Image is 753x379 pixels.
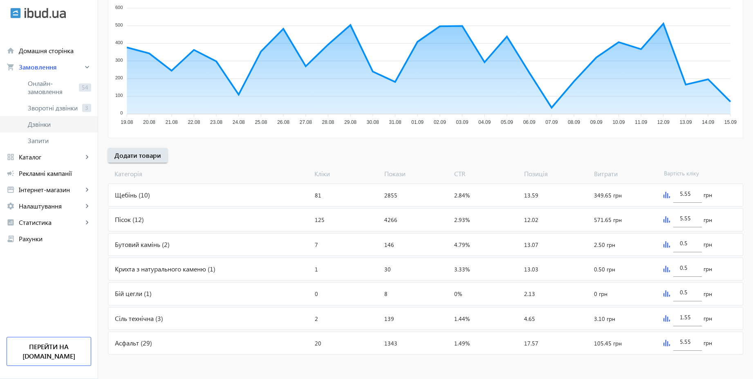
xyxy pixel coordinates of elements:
[315,191,321,199] span: 81
[115,75,123,80] tspan: 200
[315,339,321,347] span: 20
[524,191,538,199] span: 13.59
[523,119,536,125] tspan: 06.09
[454,191,470,199] span: 2.84%
[82,104,91,112] span: 3
[594,315,615,323] span: 3.10 грн
[83,153,91,161] mat-icon: keyboard_arrow_right
[315,216,325,224] span: 125
[19,202,83,210] span: Налаштування
[612,119,625,125] tspan: 10.09
[384,339,397,347] span: 1343
[478,119,491,125] tspan: 04.09
[83,186,91,194] mat-icon: keyboard_arrow_right
[594,216,622,224] span: 571.65 грн
[591,169,661,178] span: Витрати
[456,119,468,125] tspan: 03.09
[7,218,15,227] mat-icon: analytics
[311,169,381,178] span: Кліки
[524,241,538,249] span: 13.07
[7,169,15,177] mat-icon: campaign
[663,290,670,297] img: graph.svg
[19,47,91,55] span: Домашня сторінка
[384,216,397,224] span: 4266
[143,119,155,125] tspan: 20.08
[28,79,76,96] span: Онлайн-замовлення
[108,307,312,330] div: Сіль технічна (3)
[454,216,470,224] span: 2.93%
[7,202,15,210] mat-icon: settings
[704,216,712,224] span: грн
[83,218,91,227] mat-icon: keyboard_arrow_right
[451,169,521,178] span: CTR
[166,119,178,125] tspan: 21.08
[661,169,731,178] span: Вартість кліку
[115,5,123,10] tspan: 600
[704,314,712,323] span: грн
[679,119,692,125] tspan: 13.09
[28,137,91,145] span: Запити
[19,186,83,194] span: Інтернет-магазин
[315,241,318,249] span: 7
[524,216,538,224] span: 12.02
[704,191,712,199] span: грн
[322,119,334,125] tspan: 28.08
[367,119,379,125] tspan: 30.08
[704,265,712,273] span: грн
[384,315,394,323] span: 139
[28,120,91,128] span: Дзвінки
[108,258,312,280] div: Крихта з натурального каменю (1)
[663,241,670,248] img: graph.svg
[434,119,446,125] tspan: 02.09
[384,241,394,249] span: 146
[10,8,21,18] img: ibud.svg
[115,58,123,63] tspan: 300
[594,290,607,298] span: 0 грн
[454,339,470,347] span: 1.49%
[115,40,123,45] tspan: 400
[657,119,670,125] tspan: 12.09
[255,119,267,125] tspan: 25.08
[724,119,737,125] tspan: 15.09
[545,119,558,125] tspan: 07.09
[7,186,15,194] mat-icon: storefront
[108,148,168,163] button: Додати товари
[344,119,356,125] tspan: 29.08
[381,169,451,178] span: Покази
[121,119,133,125] tspan: 19.08
[389,119,401,125] tspan: 31.08
[19,63,83,71] span: Замовлення
[524,290,535,298] span: 2.13
[454,265,470,273] span: 3.33%
[28,104,79,112] span: Зворотні дзвінки
[663,315,670,322] img: graph.svg
[704,240,712,249] span: грн
[277,119,289,125] tspan: 26.08
[7,153,15,161] mat-icon: grid_view
[524,339,538,347] span: 17.57
[594,241,615,249] span: 2.50 грн
[663,216,670,223] img: graph.svg
[521,169,591,178] span: Позиція
[7,235,15,243] mat-icon: receipt_long
[594,191,622,199] span: 349.65 грн
[108,209,312,231] div: Пісок (12)
[663,192,670,198] img: graph.svg
[7,337,91,366] a: Перейти на [DOMAIN_NAME]
[635,119,647,125] tspan: 11.09
[19,218,83,227] span: Статистика
[454,290,462,298] span: 0%
[108,169,311,178] span: Категорія
[454,315,470,323] span: 1.44%
[115,22,123,27] tspan: 500
[19,235,91,243] span: Рахунки
[568,119,580,125] tspan: 08.09
[7,63,15,71] mat-icon: shopping_cart
[663,266,670,272] img: graph.svg
[114,151,161,160] span: Додати товари
[315,315,318,323] span: 2
[315,290,318,298] span: 0
[524,315,535,323] span: 4.65
[25,8,66,18] img: ibud_text.svg
[704,339,712,347] span: грн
